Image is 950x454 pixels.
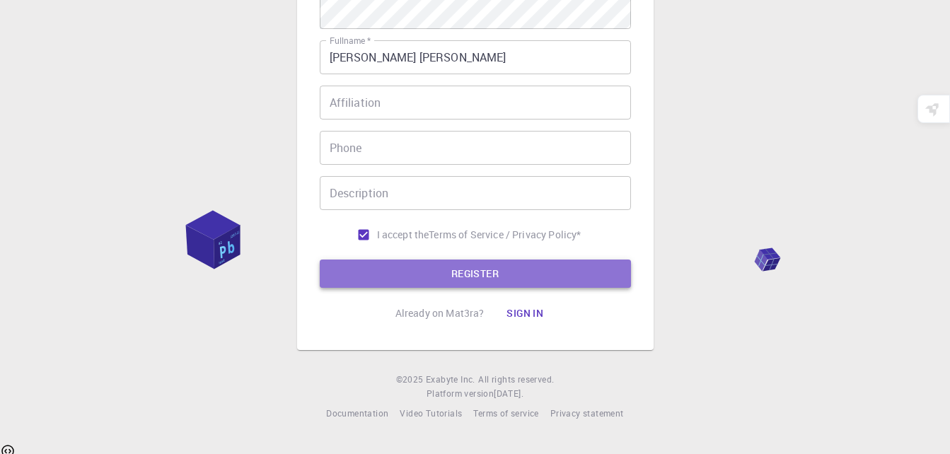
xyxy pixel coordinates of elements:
[473,407,538,419] span: Terms of service
[429,228,581,242] a: Terms of Service / Privacy Policy*
[427,387,494,401] span: Platform version
[400,407,462,421] a: Video Tutorials
[494,387,523,401] a: [DATE].
[426,373,475,385] span: Exabyte Inc.
[377,228,429,242] span: I accept the
[478,373,554,387] span: All rights reserved.
[550,407,624,421] a: Privacy statement
[330,35,371,47] label: Fullname
[326,407,388,421] a: Documentation
[395,306,485,320] p: Already on Mat3ra?
[326,407,388,419] span: Documentation
[320,260,631,288] button: REGISTER
[429,228,581,242] p: Terms of Service / Privacy Policy *
[494,388,523,399] span: [DATE] .
[550,407,624,419] span: Privacy statement
[495,299,555,327] button: Sign in
[426,373,475,387] a: Exabyte Inc.
[400,407,462,419] span: Video Tutorials
[396,373,426,387] span: © 2025
[473,407,538,421] a: Terms of service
